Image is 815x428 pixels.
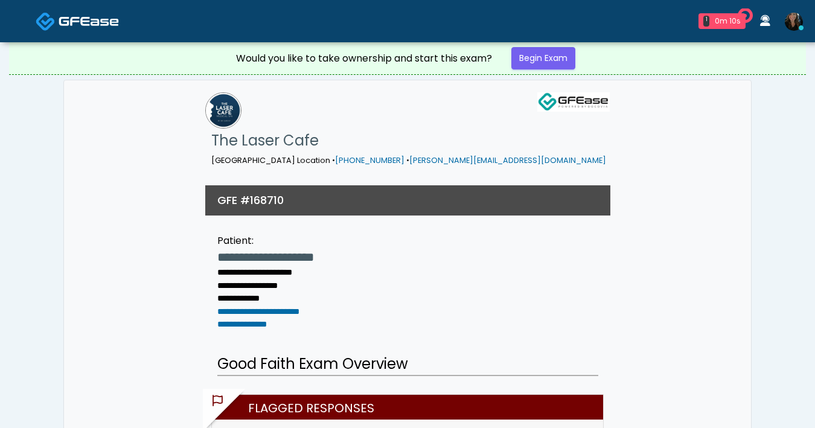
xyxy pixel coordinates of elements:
img: Docovia [36,11,56,31]
div: Would you like to take ownership and start this exam? [236,51,492,66]
div: 0m 10s [714,16,741,27]
h3: GFE #168710 [217,193,284,208]
h1: The Laser Cafe [211,129,606,153]
div: Patient: [217,234,314,248]
a: Docovia [36,1,119,40]
span: • [406,155,409,165]
img: Docovia [59,15,119,27]
a: 1 0m 10s [691,8,753,34]
small: [GEOGRAPHIC_DATA] Location [211,155,606,165]
img: GFEase Logo [537,92,610,112]
a: [PERSON_NAME][EMAIL_ADDRESS][DOMAIN_NAME] [409,155,606,165]
div: 1 [703,16,709,27]
a: Begin Exam [511,47,575,69]
img: The Laser Cafe [205,92,241,129]
a: Call via 8x8 [335,155,404,165]
h2: Good Faith Exam Overview [217,353,598,376]
span: • [332,155,335,165]
h2: Flagged Responses [218,395,603,420]
img: Michelle Picione [785,13,803,31]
